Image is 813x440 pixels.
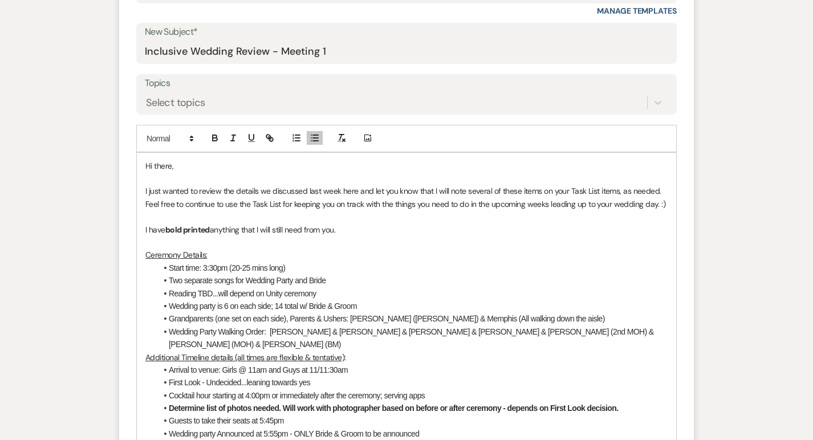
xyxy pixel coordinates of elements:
li: First Look - Undecided...leaning towards yes [157,376,668,389]
p: I just wanted to review the details we discussed last week here and let you know that I will note... [145,185,668,210]
p: I have anything that I will still need from you. [145,223,668,236]
p: : [145,351,668,364]
li: Start time: 3:30pm (20-25 mins long) [157,262,668,274]
li: Wedding Party Walking Order: [PERSON_NAME] & [PERSON_NAME] & [PERSON_NAME] & [PERSON_NAME] & [PER... [157,325,668,351]
li: Reading TBD...will depend on Unity ceremony [157,287,668,300]
li: Cocktail hour starting at 4:00pm or immediately after the ceremony; serving apps [157,389,668,402]
li: Guests to take their seats at 5:45pm [157,414,668,427]
u: Additional Timeline details (all times are flexible & tentative) [145,352,344,362]
a: Manage Templates [597,6,677,16]
label: Topics [145,75,668,92]
label: New Subject* [145,24,668,40]
li: Grandparents (one set on each side), Parents & Ushers: [PERSON_NAME] ([PERSON_NAME]) & Memphis (A... [157,312,668,325]
strong: Determine list of photos needed. Will work with photographer based on before or after ceremony - ... [169,404,618,413]
li: Wedding party is 6 on each side; 14 total w/ Bride & Groom [157,300,668,312]
li: Two separate songs for Wedding Party and Bride [157,274,668,287]
u: Ceremony Details: [145,250,207,260]
strong: bold printed [165,225,210,235]
li: Wedding party Announced at 5:55pm - ONLY Bride & Groom to be announced [157,427,668,440]
p: Hi there, [145,160,668,172]
li: Arrival to venue: Girls @ 11am and Guys at 11/11:30am [157,364,668,376]
div: Select topics [146,95,205,110]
